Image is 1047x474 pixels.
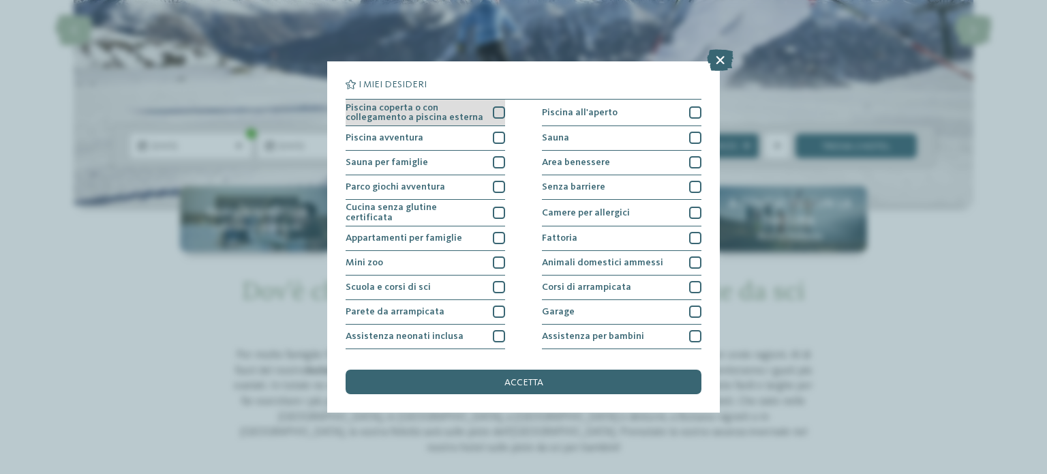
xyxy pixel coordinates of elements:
[542,182,605,192] span: Senza barriere
[542,108,618,117] span: Piscina all'aperto
[542,208,630,218] span: Camere per allergici
[542,307,575,316] span: Garage
[346,158,428,167] span: Sauna per famiglie
[542,258,663,267] span: Animali domestici ammessi
[346,103,484,123] span: Piscina coperta o con collegamento a piscina esterna
[346,282,431,292] span: Scuola e corsi di sci
[346,307,444,316] span: Parete da arrampicata
[542,233,577,243] span: Fattoria
[542,331,644,341] span: Assistenza per bambini
[504,378,543,387] span: accetta
[346,233,462,243] span: Appartamenti per famiglie
[359,80,427,89] span: I miei desideri
[346,258,383,267] span: Mini zoo
[346,203,484,222] span: Cucina senza glutine certificata
[542,133,569,143] span: Sauna
[346,331,464,341] span: Assistenza neonati inclusa
[542,158,610,167] span: Area benessere
[346,182,445,192] span: Parco giochi avventura
[346,133,423,143] span: Piscina avventura
[542,282,631,292] span: Corsi di arrampicata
